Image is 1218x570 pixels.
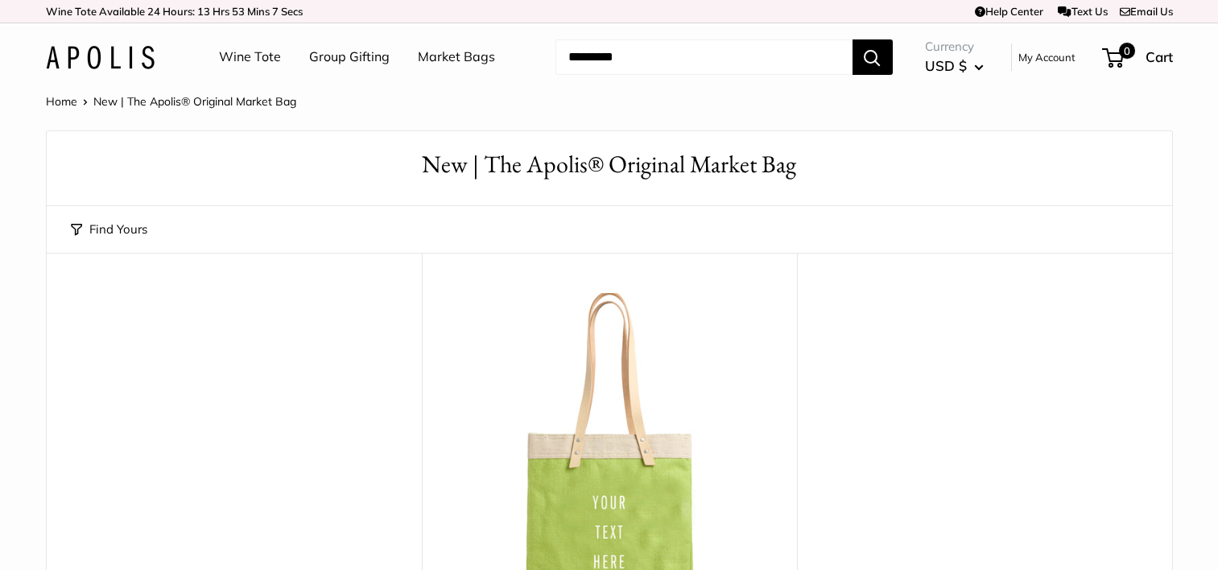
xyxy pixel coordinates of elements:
[925,57,967,74] span: USD $
[1118,43,1134,59] span: 0
[555,39,853,75] input: Search...
[281,5,303,18] span: Secs
[853,39,893,75] button: Search
[71,147,1148,182] h1: New | The Apolis® Original Market Bag
[1058,5,1107,18] a: Text Us
[46,94,77,109] a: Home
[197,5,210,18] span: 13
[925,53,984,79] button: USD $
[418,45,495,69] a: Market Bags
[93,94,296,109] span: New | The Apolis® Original Market Bag
[46,91,296,112] nav: Breadcrumb
[71,218,147,241] button: Find Yours
[925,35,984,58] span: Currency
[272,5,279,18] span: 7
[1018,47,1076,67] a: My Account
[1104,44,1173,70] a: 0 Cart
[1146,48,1173,65] span: Cart
[1120,5,1173,18] a: Email Us
[46,46,155,69] img: Apolis
[232,5,245,18] span: 53
[309,45,390,69] a: Group Gifting
[219,45,281,69] a: Wine Tote
[213,5,229,18] span: Hrs
[975,5,1043,18] a: Help Center
[247,5,270,18] span: Mins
